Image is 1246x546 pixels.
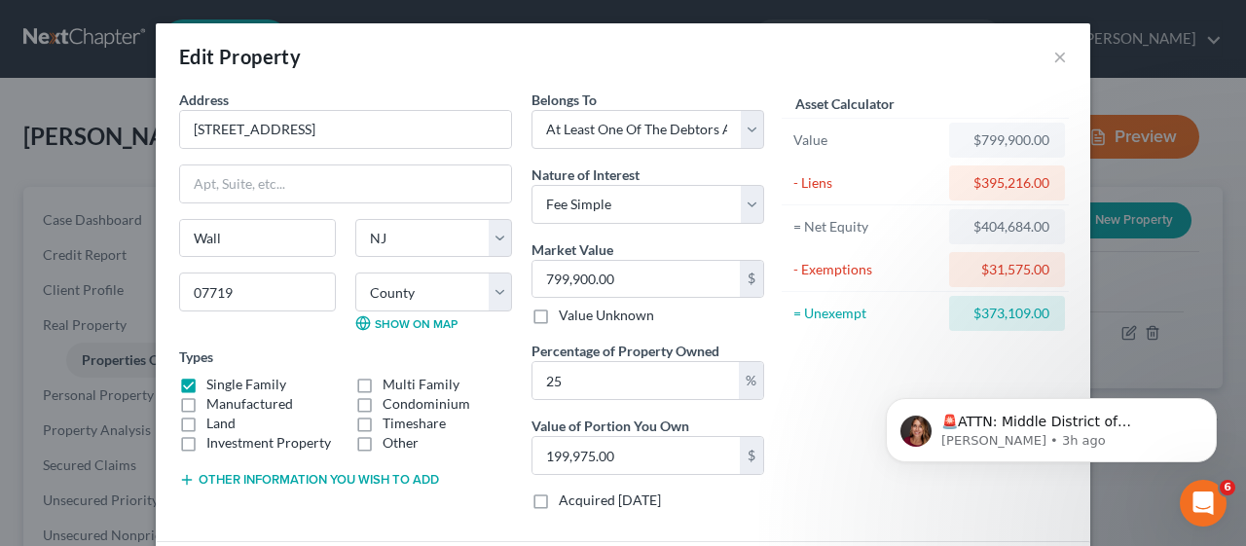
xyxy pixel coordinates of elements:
[1053,45,1067,68] button: ×
[739,362,763,399] div: %
[793,217,940,237] div: = Net Equity
[793,304,940,323] div: = Unexempt
[532,437,740,474] input: 0.00
[383,433,419,453] label: Other
[179,91,229,108] span: Address
[206,414,236,433] label: Land
[180,220,335,257] input: Enter city...
[1220,480,1235,495] span: 6
[179,43,301,70] div: Edit Property
[740,261,763,298] div: $
[965,130,1049,150] div: $799,900.00
[793,130,940,150] div: Value
[179,346,213,367] label: Types
[531,341,719,361] label: Percentage of Property Owned
[531,416,689,436] label: Value of Portion You Own
[206,394,293,414] label: Manufactured
[965,304,1049,323] div: $373,109.00
[1180,480,1227,527] iframe: Intercom live chat
[355,315,458,331] a: Show on Map
[179,273,336,311] input: Enter zip...
[531,91,597,108] span: Belongs To
[793,260,940,279] div: - Exemptions
[180,111,511,148] input: Enter address...
[965,260,1049,279] div: $31,575.00
[965,173,1049,193] div: $395,216.00
[383,414,446,433] label: Timeshare
[383,394,470,414] label: Condominium
[180,165,511,202] input: Apt, Suite, etc...
[795,93,895,114] label: Asset Calculator
[740,437,763,474] div: $
[531,239,613,260] label: Market Value
[857,357,1246,493] iframe: Intercom notifications message
[179,472,439,488] button: Other information you wish to add
[206,375,286,394] label: Single Family
[531,164,640,185] label: Nature of Interest
[559,491,661,510] label: Acquired [DATE]
[206,433,331,453] label: Investment Property
[793,173,940,193] div: - Liens
[965,217,1049,237] div: $404,684.00
[532,261,740,298] input: 0.00
[559,306,654,325] label: Value Unknown
[383,375,459,394] label: Multi Family
[532,362,739,399] input: 0.00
